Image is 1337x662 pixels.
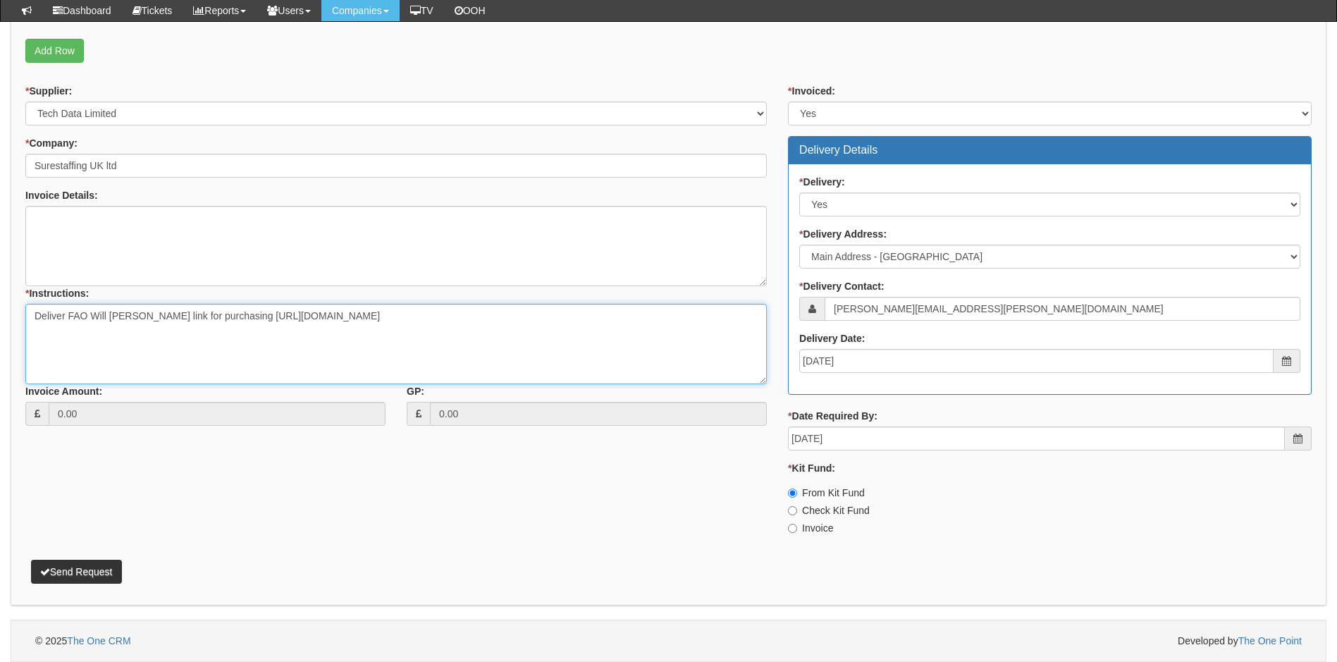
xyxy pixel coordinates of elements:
label: Supplier: [25,84,72,98]
label: Delivery Contact: [799,279,885,293]
input: Check Kit Fund [788,506,797,515]
label: Check Kit Fund [788,503,870,517]
a: Add Row [25,39,84,63]
label: GP: [407,384,424,398]
label: Delivery Date: [799,331,865,345]
button: Send Request [31,560,122,584]
label: Instructions: [25,286,89,300]
label: Invoice [788,521,833,535]
label: Delivery: [799,175,845,189]
label: Invoice Amount: [25,384,102,398]
a: The One Point [1238,635,1302,646]
h3: Delivery Details [799,144,1300,157]
label: From Kit Fund [788,486,865,500]
label: Invoiced: [788,84,835,98]
span: © 2025 [35,635,131,646]
label: Company: [25,136,78,150]
input: From Kit Fund [788,489,797,498]
a: The One CRM [67,635,130,646]
label: Invoice Details: [25,188,98,202]
label: Date Required By: [788,409,877,423]
input: Invoice [788,524,797,533]
span: Developed by [1178,634,1302,648]
label: Delivery Address: [799,227,887,241]
label: Kit Fund: [788,461,835,475]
